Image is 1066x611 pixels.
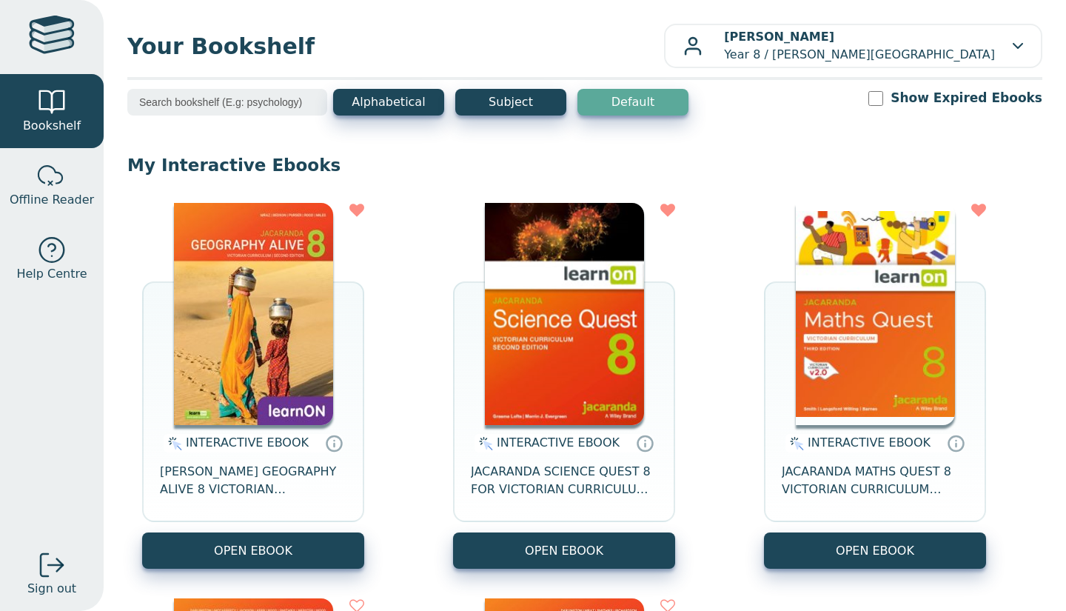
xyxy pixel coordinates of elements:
[16,265,87,283] span: Help Centre
[808,435,931,450] span: INTERACTIVE EBOOK
[577,89,688,116] button: Default
[127,89,327,116] input: Search bookshelf (E.g: psychology)
[764,532,986,569] button: OPEN EBOOK
[664,24,1042,68] button: [PERSON_NAME]Year 8 / [PERSON_NAME][GEOGRAPHIC_DATA]
[785,435,804,453] img: interactive.svg
[453,532,675,569] button: OPEN EBOOK
[127,154,1042,176] p: My Interactive Ebooks
[475,435,493,453] img: interactive.svg
[10,191,94,209] span: Offline Reader
[724,30,834,44] b: [PERSON_NAME]
[485,203,644,425] img: fffb2005-5288-ea11-a992-0272d098c78b.png
[636,434,654,452] a: Interactive eBooks are accessed online via the publisher’s portal. They contain interactive resou...
[471,463,657,498] span: JACARANDA SCIENCE QUEST 8 FOR VICTORIAN CURRICULUM LEARNON 2E EBOOK
[333,89,444,116] button: Alphabetical
[127,30,664,63] span: Your Bookshelf
[174,203,333,425] img: 5407fe0c-7f91-e911-a97e-0272d098c78b.jpg
[796,203,955,425] img: c004558a-e884-43ec-b87a-da9408141e80.jpg
[455,89,566,116] button: Subject
[782,463,968,498] span: JACARANDA MATHS QUEST 8 VICTORIAN CURRICULUM LEARNON EBOOK 3E
[724,28,995,64] p: Year 8 / [PERSON_NAME][GEOGRAPHIC_DATA]
[497,435,620,450] span: INTERACTIVE EBOOK
[947,434,965,452] a: Interactive eBooks are accessed online via the publisher’s portal. They contain interactive resou...
[891,89,1042,107] label: Show Expired Ebooks
[186,435,309,450] span: INTERACTIVE EBOOK
[164,435,182,453] img: interactive.svg
[23,117,81,135] span: Bookshelf
[27,580,76,598] span: Sign out
[142,532,364,569] button: OPEN EBOOK
[160,463,346,498] span: [PERSON_NAME] GEOGRAPHY ALIVE 8 VICTORIAN CURRICULUM LEARNON EBOOK 2E
[325,434,343,452] a: Interactive eBooks are accessed online via the publisher’s portal. They contain interactive resou...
